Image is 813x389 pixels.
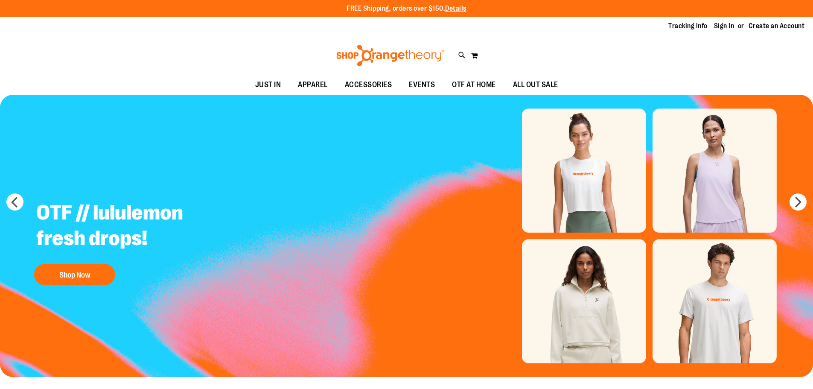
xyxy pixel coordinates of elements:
p: FREE Shipping, orders over $150. [347,4,466,14]
span: JUST IN [255,75,281,94]
button: next [790,193,807,211]
button: Shop Now [34,264,115,285]
a: Create an Account [749,21,805,31]
a: Details [445,5,466,12]
span: APPAREL [298,75,328,94]
button: prev [6,193,23,211]
span: ACCESSORIES [345,75,392,94]
a: OTF // lululemon fresh drops! Shop Now [30,193,242,290]
img: Shop Orangetheory [335,45,446,66]
span: EVENTS [409,75,435,94]
h2: OTF // lululemon fresh drops! [30,193,242,260]
span: ALL OUT SALE [513,75,558,94]
span: OTF AT HOME [452,75,496,94]
a: Tracking Info [668,21,708,31]
a: Sign In [714,21,734,31]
